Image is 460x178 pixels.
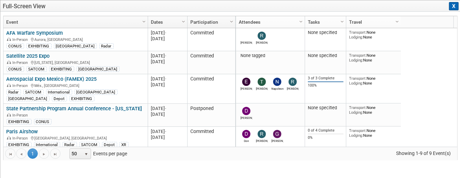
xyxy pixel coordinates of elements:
td: Committed [187,127,235,150]
span: Column Settings [229,19,234,24]
div: International [46,89,72,95]
div: SATCOM [79,142,100,147]
span: Lodging: [349,81,363,86]
img: In-Person Event [7,60,11,64]
div: SATCOM [23,89,44,95]
span: - [165,76,167,81]
div: Depot [102,142,117,147]
span: Transport: [349,30,367,35]
img: Paul Lefton [242,32,250,40]
div: [DATE] [151,111,184,117]
span: Column Settings [339,19,345,24]
span: - [165,53,167,58]
div: [GEOGRAPHIC_DATA] [7,96,49,101]
div: None None [349,105,399,115]
a: Dates [151,16,183,28]
div: 0 of 4 Complete [308,128,344,133]
div: 0% [308,135,344,140]
a: Travel [349,16,396,28]
img: Randy Turner [258,130,266,138]
div: Paul Lefton [240,40,253,44]
div: [DATE] [151,36,184,42]
div: [US_STATE], [GEOGRAPHIC_DATA] [7,59,145,65]
div: None None [349,30,399,40]
a: Column Settings [339,16,346,26]
div: Méx., [GEOGRAPHIC_DATA] [7,82,145,88]
div: 3 of 3 Complete [308,76,344,81]
div: CONUS [7,66,24,72]
div: SATCOM [26,66,47,72]
span: select [83,152,89,157]
span: In-Person [13,60,30,65]
div: Eduardo Diaz [240,86,253,90]
div: Don DiFrisco [240,138,253,143]
div: Randy Turner [256,40,268,44]
td: Committed [187,74,235,104]
a: Aerospacial Expo Mexico (FAMEX) 2025 [7,76,97,82]
a: Column Settings [228,16,236,26]
a: State Partnership Program Annual Conference - [US_STATE] [7,105,142,112]
div: None None [349,128,399,138]
span: Lodging: [349,58,363,63]
img: Gary Ambrose [273,130,281,138]
div: None specified [308,105,344,111]
a: Column Settings [394,16,401,26]
span: In-Person [13,136,30,141]
a: AFA Warfare Symposium [7,30,63,36]
div: [DATE] [151,105,184,111]
td: Committed [187,51,235,74]
div: [DATE] [151,59,184,65]
span: Showing 1-9 of 9 Event(s) [390,148,457,158]
img: In-Person Event [7,113,11,116]
div: EXHIBITING [49,66,74,72]
span: In-Person [13,113,30,118]
div: Radar [99,43,114,49]
span: Lodging: [349,35,363,40]
a: Tasks [308,16,341,28]
span: Events per page [61,148,134,159]
span: Transport: [349,128,367,133]
span: - [165,129,167,134]
td: Committed [187,28,235,51]
span: Lodging: [349,110,363,115]
span: 50 [70,149,81,158]
div: EXHIBITING [7,119,32,124]
div: Randy Turner [256,138,268,143]
span: Full-Screen View [3,3,458,10]
a: Paris Airshow [7,129,38,135]
span: Column Settings [394,19,400,24]
div: [DATE] [151,53,184,59]
span: In-Person [13,37,30,42]
img: Donald Taylor [242,107,250,115]
div: None specified [308,30,344,35]
a: Go to the next page [39,148,49,159]
span: 1 [27,148,38,159]
span: Go to the last page [53,152,58,157]
a: Event [6,16,143,28]
td: Postponed [187,104,235,127]
div: Raul Romero [287,86,299,90]
a: Go to the previous page [16,148,26,159]
div: Radar [63,142,77,147]
div: Gary Ambrose [271,138,283,143]
img: Raul Romero [289,78,297,86]
div: Aurora, [GEOGRAPHIC_DATA] [7,36,145,42]
img: Terrence O'Neal [258,78,266,86]
div: CONUS [7,43,24,49]
span: Transport: [349,53,367,58]
span: Go to the first page [8,152,13,157]
div: None specified [308,53,344,58]
img: In-Person Event [7,37,11,41]
span: Column Settings [141,19,147,24]
a: Column Settings [180,16,188,26]
div: [GEOGRAPHIC_DATA] [75,89,117,95]
div: International [34,142,60,147]
a: Column Settings [141,16,148,26]
div: None None [349,76,399,86]
img: Eduardo Diaz [242,78,250,86]
div: EXHIBITING [7,142,32,147]
span: Column Settings [298,19,304,24]
span: Go to the next page [41,152,47,157]
img: Don DiFrisco [242,130,250,138]
div: EXHIBITING [26,43,52,49]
